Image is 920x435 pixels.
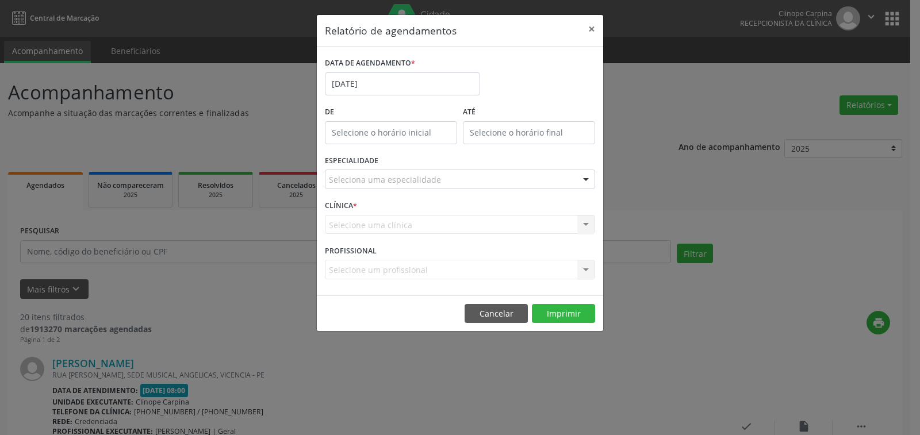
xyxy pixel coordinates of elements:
[325,242,377,260] label: PROFISSIONAL
[325,121,457,144] input: Selecione o horário inicial
[325,72,480,95] input: Selecione uma data ou intervalo
[325,197,357,215] label: CLÍNICA
[325,55,415,72] label: DATA DE AGENDAMENTO
[325,23,457,38] h5: Relatório de agendamentos
[325,152,378,170] label: ESPECIALIDADE
[463,121,595,144] input: Selecione o horário final
[329,174,441,186] span: Seleciona uma especialidade
[580,15,603,43] button: Close
[532,304,595,324] button: Imprimir
[465,304,528,324] button: Cancelar
[463,103,595,121] label: ATÉ
[325,103,457,121] label: De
